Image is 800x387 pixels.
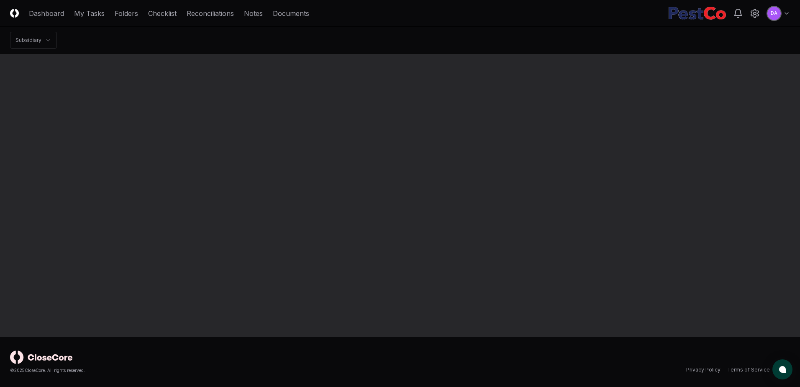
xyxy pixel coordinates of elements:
[767,6,782,21] button: DA
[10,351,73,364] img: logo
[10,367,400,374] div: © 2025 CloseCore. All rights reserved.
[668,7,726,20] img: PestCo logo
[187,8,234,18] a: Reconciliations
[74,8,105,18] a: My Tasks
[686,366,721,374] a: Privacy Policy
[727,366,770,374] a: Terms of Service
[10,9,19,18] img: Logo
[771,10,777,16] span: DA
[115,8,138,18] a: Folders
[29,8,64,18] a: Dashboard
[244,8,263,18] a: Notes
[148,8,177,18] a: Checklist
[273,8,309,18] a: Documents
[772,359,792,379] button: atlas-launcher
[15,36,41,44] div: Subsidiary
[10,32,57,49] nav: breadcrumb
